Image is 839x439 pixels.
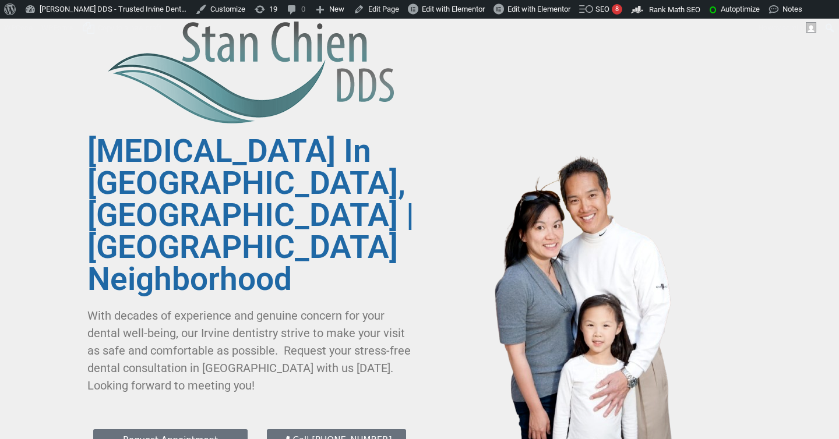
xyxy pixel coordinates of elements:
span: Copy to a new draft [98,19,161,37]
a: WPForms [37,19,79,37]
span: admin [782,23,802,32]
div: 8 [612,4,622,15]
a: Howdy, [754,19,821,37]
h2: [MEDICAL_DATA] in [GEOGRAPHIC_DATA], [GEOGRAPHIC_DATA] | [GEOGRAPHIC_DATA] Neighborhood [87,135,419,295]
p: With decades of experience and genuine concern for your dental well-being, our Irvine dentistry s... [87,307,419,394]
span: Rank Math SEO [649,5,700,14]
span: Edit with Elementor [507,5,570,13]
span: Edit with Elementor [422,5,485,13]
img: Stan Chien DDS Best Irvine Dentist Logo [108,19,399,123]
